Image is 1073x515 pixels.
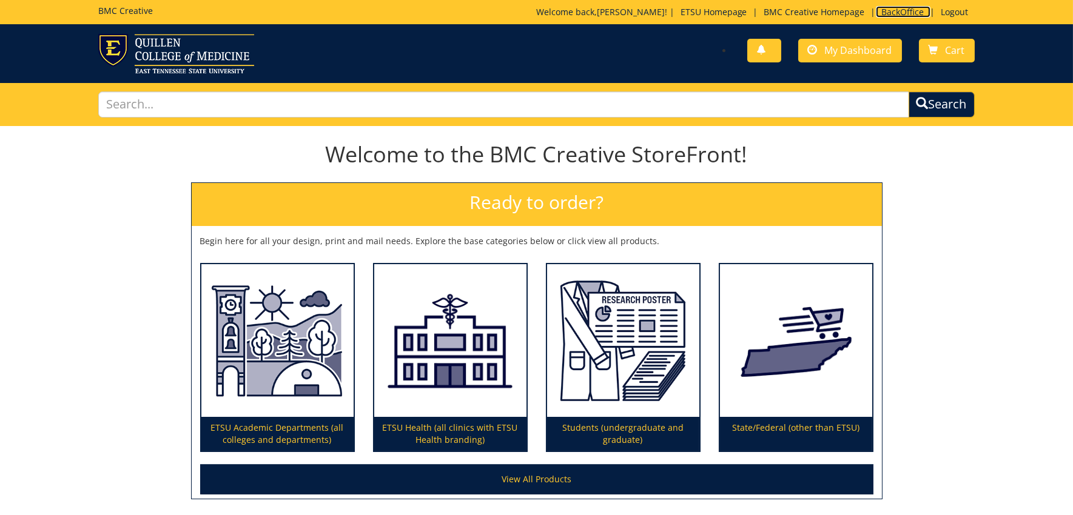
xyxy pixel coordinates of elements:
a: BackOffice [876,6,930,18]
img: Students (undergraduate and graduate) [547,264,699,417]
span: Cart [946,44,965,57]
a: [PERSON_NAME] [597,6,665,18]
p: State/Federal (other than ETSU) [720,417,872,451]
a: View All Products [200,464,873,494]
a: Logout [935,6,975,18]
button: Search [909,91,975,118]
img: ETSU Academic Departments (all colleges and departments) [201,264,354,417]
a: State/Federal (other than ETSU) [720,264,872,451]
p: ETSU Health (all clinics with ETSU Health branding) [374,417,526,451]
img: State/Federal (other than ETSU) [720,264,872,417]
h5: BMC Creative [98,6,153,15]
a: Students (undergraduate and graduate) [547,264,699,451]
span: My Dashboard [825,44,892,57]
a: ETSU Academic Departments (all colleges and departments) [201,264,354,451]
input: Search... [98,91,909,118]
a: Cart [919,39,975,62]
a: ETSU Homepage [674,6,753,18]
a: ETSU Health (all clinics with ETSU Health branding) [374,264,526,451]
h1: Welcome to the BMC Creative StoreFront! [191,142,883,167]
h2: Ready to order? [192,183,882,226]
p: Students (undergraduate and graduate) [547,417,699,451]
img: ETSU logo [98,34,254,73]
a: My Dashboard [798,39,902,62]
img: ETSU Health (all clinics with ETSU Health branding) [374,264,526,417]
p: ETSU Academic Departments (all colleges and departments) [201,417,354,451]
p: Welcome back, ! | | | | [536,6,975,18]
p: Begin here for all your design, print and mail needs. Explore the base categories below or click ... [200,235,873,247]
a: BMC Creative Homepage [758,6,871,18]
